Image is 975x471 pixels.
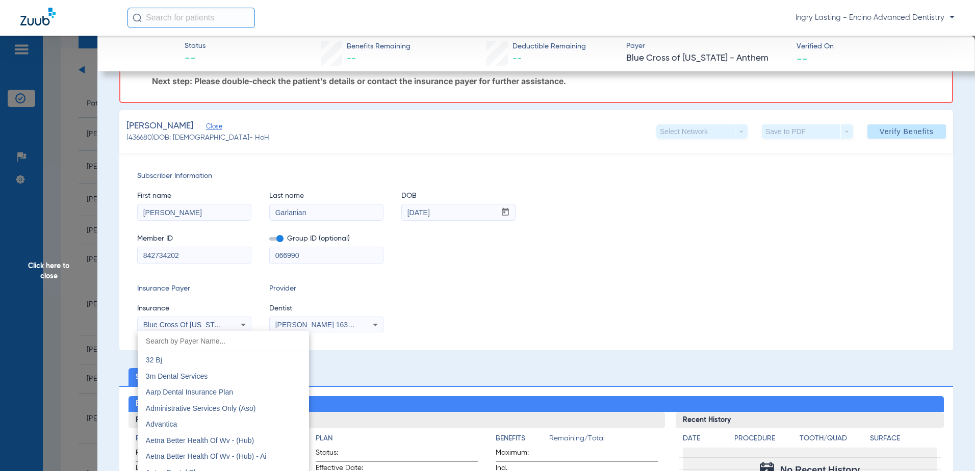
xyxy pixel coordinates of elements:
[146,388,233,396] span: Aarp Dental Insurance Plan
[146,372,208,380] span: 3m Dental Services
[146,420,177,428] span: Advantica
[146,436,254,444] span: Aetna Better Health Of Wv - (Hub)
[146,404,256,412] span: Administrative Services Only (Aso)
[138,331,309,352] input: dropdown search
[924,422,975,471] iframe: Chat Widget
[146,452,267,460] span: Aetna Better Health Of Wv - (Hub) - Ai
[146,356,162,364] span: 32 Bj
